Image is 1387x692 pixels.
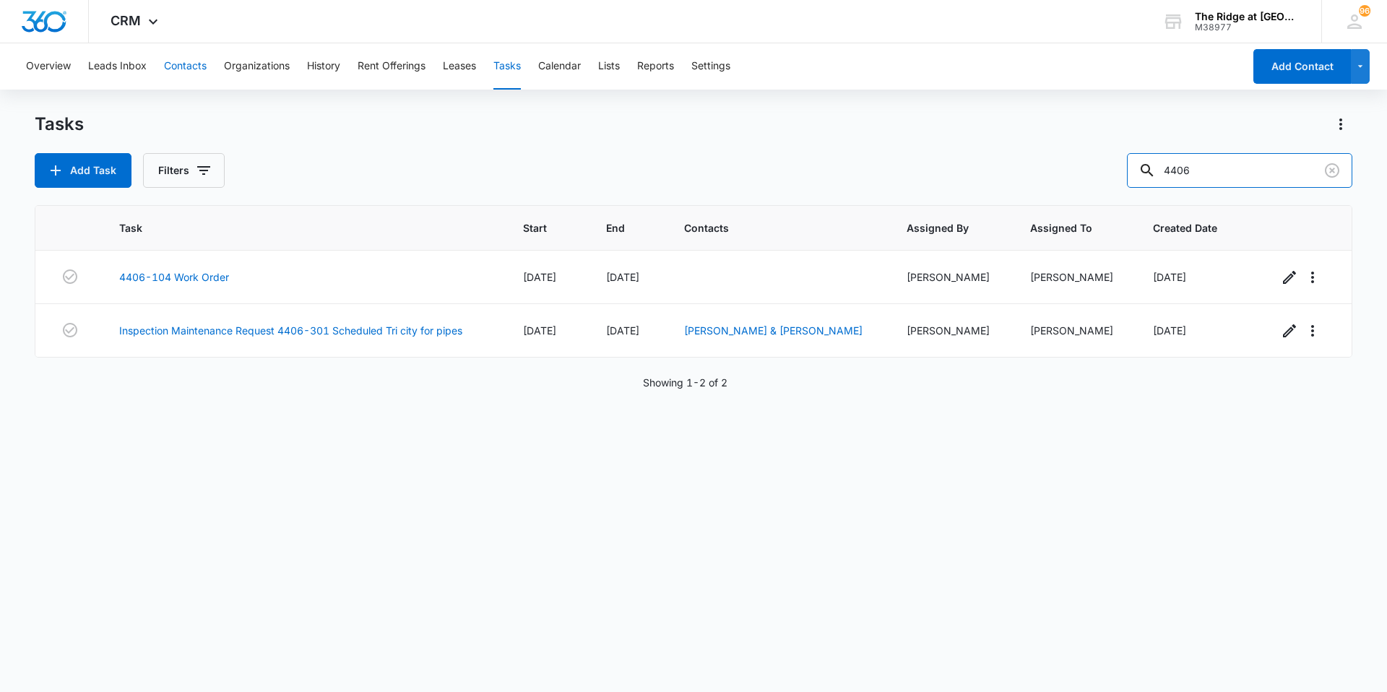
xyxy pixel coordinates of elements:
div: account id [1195,22,1300,33]
button: History [307,43,340,90]
div: [PERSON_NAME] [907,269,995,285]
a: [PERSON_NAME] & [PERSON_NAME] [684,324,863,337]
a: Inspection Maintenance Request 4406-301 Scheduled Tri city for pipes [119,323,462,338]
span: Created Date [1153,220,1223,235]
div: [PERSON_NAME] [907,323,995,338]
button: Overview [26,43,71,90]
button: Rent Offerings [358,43,425,90]
div: account name [1195,11,1300,22]
div: notifications count [1359,5,1370,17]
h1: Tasks [35,113,84,135]
button: Leases [443,43,476,90]
span: Contacts [684,220,851,235]
button: Clear [1321,159,1344,182]
span: [DATE] [523,324,556,337]
button: Settings [691,43,730,90]
button: Add Contact [1253,49,1351,84]
button: Reports [637,43,674,90]
span: [DATE] [523,271,556,283]
button: Organizations [224,43,290,90]
button: Leads Inbox [88,43,147,90]
p: Showing 1-2 of 2 [643,375,727,390]
span: [DATE] [1153,324,1186,337]
button: Calendar [538,43,581,90]
div: [PERSON_NAME] [1030,269,1118,285]
span: Task [119,220,467,235]
span: CRM [111,13,141,28]
div: [PERSON_NAME] [1030,323,1118,338]
span: [DATE] [606,324,639,337]
button: Lists [598,43,620,90]
span: Assigned By [907,220,974,235]
span: 96 [1359,5,1370,17]
span: Assigned To [1030,220,1097,235]
a: 4406-104 Work Order [119,269,229,285]
input: Search Tasks [1127,153,1352,188]
button: Tasks [493,43,521,90]
span: Start [523,220,550,235]
button: Add Task [35,153,131,188]
span: [DATE] [1153,271,1186,283]
button: Actions [1329,113,1352,136]
span: End [606,220,628,235]
button: Contacts [164,43,207,90]
button: Filters [143,153,225,188]
span: [DATE] [606,271,639,283]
